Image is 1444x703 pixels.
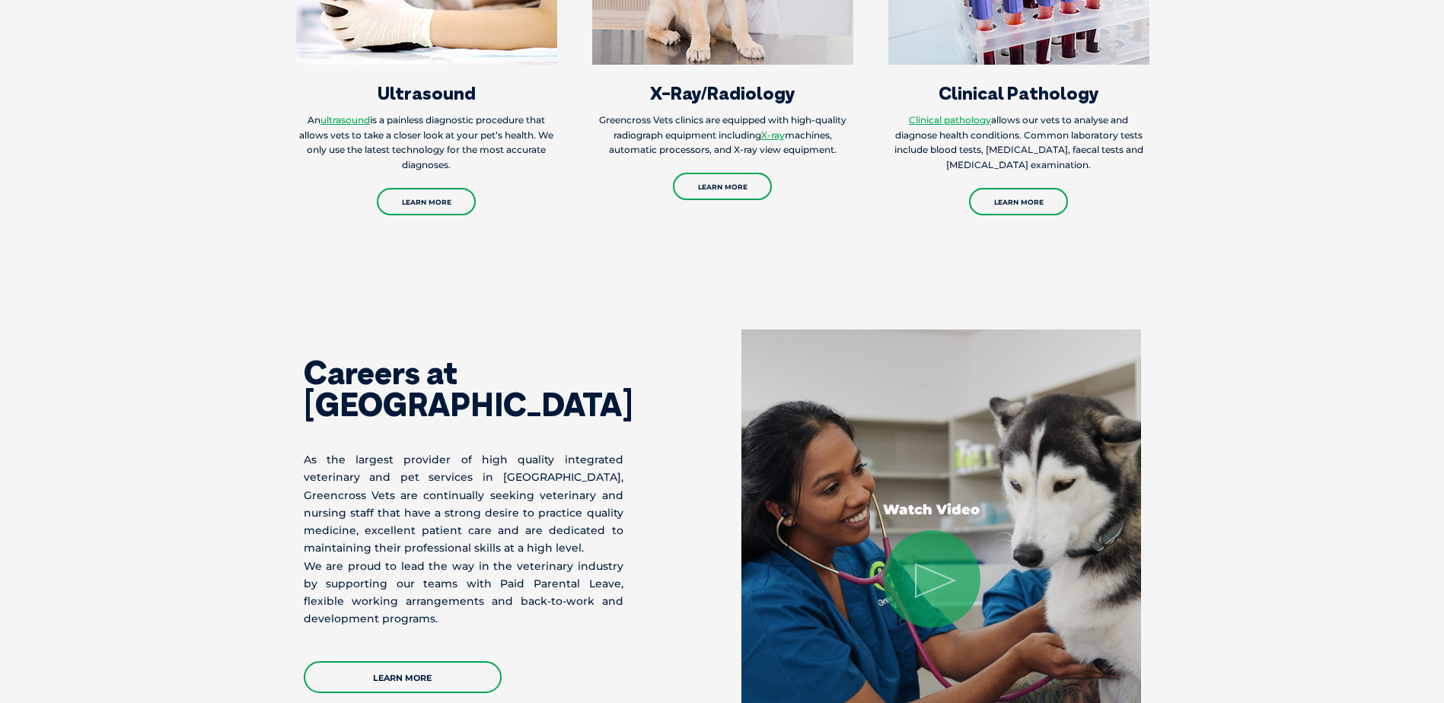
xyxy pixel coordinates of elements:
a: Learn More [673,173,772,200]
a: ultrasound [320,114,370,126]
p: As the largest provider of high quality integrated veterinary and pet services in [GEOGRAPHIC_DAT... [304,451,623,628]
a: Learn More [969,188,1068,215]
p: Watch Video [883,503,980,517]
h3: Ultrasound [296,84,557,102]
h3: Clinical Pathology [888,84,1149,102]
p: Greencross Vets clinics are equipped with high-quality radiograph equipment including machines, a... [592,113,853,158]
a: Learn More [304,661,502,693]
a: Learn More [377,188,476,215]
h3: X-Ray/Radiology [592,84,853,102]
a: Clinical pathology [909,114,991,126]
h2: Careers at [GEOGRAPHIC_DATA] [304,357,623,421]
p: An is a painless diagnostic procedure that allows vets to take a closer look at your pet’s health... [296,113,557,173]
p: allows our vets to analyse and diagnose health conditions. Common laboratory tests include blood ... [888,113,1149,173]
a: X-ray [761,129,785,141]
